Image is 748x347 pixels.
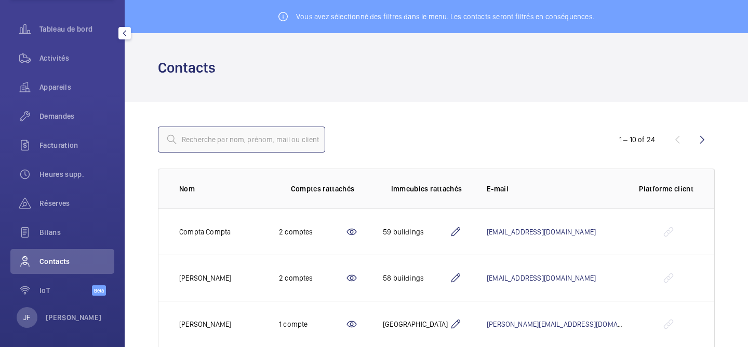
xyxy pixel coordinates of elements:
span: Activités [39,53,114,63]
p: Immeubles rattachés [391,184,462,194]
span: IoT [39,285,92,296]
span: Beta [92,285,106,296]
span: Réserves [39,198,114,209]
div: 1 – 10 of 24 [619,134,655,145]
a: [PERSON_NAME][EMAIL_ADDRESS][DOMAIN_NAME] [487,320,648,328]
p: Comptes rattachés [291,184,355,194]
div: 1 compte [279,319,345,329]
span: Heures supp. [39,169,114,179]
h1: Contacts [158,58,222,77]
p: JF [23,312,30,323]
div: 59 buildings [383,227,449,237]
p: Platforme client [639,184,693,194]
span: Demandes [39,111,114,121]
p: Compta Compta [179,227,231,237]
p: [PERSON_NAME] [179,319,231,329]
input: Recherche par nom, prénom, mail ou client [158,127,325,152]
span: Facturation [39,140,114,150]
span: Tableau de bord [39,24,114,34]
p: [PERSON_NAME] [179,273,231,283]
div: 2 comptes [279,227,345,237]
div: 2 comptes [279,273,345,283]
span: Contacts [39,256,114,267]
div: [GEOGRAPHIC_DATA] [383,319,449,329]
div: 58 buildings [383,273,449,283]
span: Bilans [39,227,114,238]
a: [EMAIL_ADDRESS][DOMAIN_NAME] [487,274,596,282]
p: E-mail [487,184,622,194]
a: [EMAIL_ADDRESS][DOMAIN_NAME] [487,228,596,236]
p: Nom [179,184,262,194]
span: Appareils [39,82,114,92]
p: [PERSON_NAME] [46,312,102,323]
